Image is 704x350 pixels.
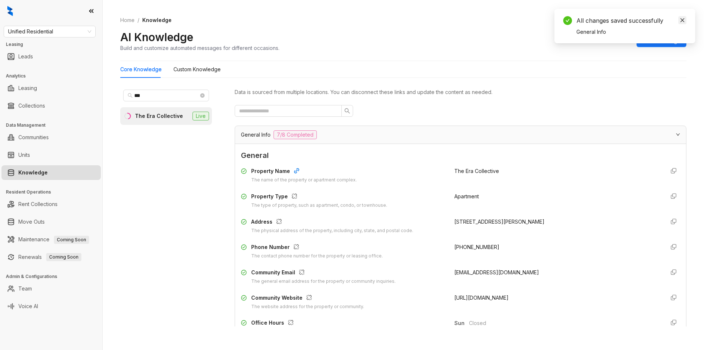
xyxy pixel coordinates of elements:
[251,227,413,234] div: The physical address of the property, including city, state, and postal code.
[200,93,205,98] span: close-circle
[120,30,193,44] h2: AI Knowledge
[192,112,209,120] span: Live
[251,278,396,285] div: The general email address for the property or community inquiries.
[1,250,101,264] li: Renewals
[251,253,383,260] div: The contact phone number for the property or leasing office.
[18,214,45,229] a: Move Outs
[235,126,686,144] div: General Info7/8 Completed
[1,232,101,247] li: Maintenance
[274,130,317,139] span: 7/8 Completed
[241,131,271,139] span: General Info
[235,88,686,96] div: Data is sourced from multiple locations. You can disconnect these links and update the content as...
[251,294,364,303] div: Community Website
[251,202,387,209] div: The type of property, such as apartment, condo, or townhouse.
[6,122,102,129] h3: Data Management
[18,299,38,314] a: Voice AI
[1,148,101,162] li: Units
[18,130,49,145] a: Communities
[128,93,133,98] span: search
[469,319,659,327] span: Closed
[54,236,89,244] span: Coming Soon
[576,28,686,36] div: General Info
[142,17,172,23] span: Knowledge
[251,268,396,278] div: Community Email
[18,250,81,264] a: RenewalsComing Soon
[251,218,413,227] div: Address
[135,112,183,120] div: The Era Collective
[344,108,350,114] span: search
[576,16,686,25] div: All changes saved successfully
[454,319,469,327] span: Sun
[1,165,101,180] li: Knowledge
[7,6,13,16] img: logo
[251,192,387,202] div: Property Type
[46,253,81,261] span: Coming Soon
[241,150,680,161] span: General
[6,273,102,280] h3: Admin & Configurations
[1,130,101,145] li: Communities
[6,73,102,79] h3: Analytics
[251,243,383,253] div: Phone Number
[1,81,101,95] li: Leasing
[120,65,162,73] div: Core Knowledge
[1,214,101,229] li: Move Outs
[119,16,136,24] a: Home
[6,189,102,195] h3: Resident Operations
[454,218,659,226] div: [STREET_ADDRESS][PERSON_NAME]
[18,165,48,180] a: Knowledge
[563,16,572,25] span: check-circle
[251,303,364,310] div: The website address for the property or community.
[137,16,139,24] li: /
[18,281,32,296] a: Team
[454,193,479,199] span: Apartment
[676,132,680,137] span: expanded
[6,41,102,48] h3: Leasing
[1,98,101,113] li: Collections
[251,177,357,184] div: The name of the property or apartment complex.
[18,197,58,212] a: Rent Collections
[18,49,33,64] a: Leads
[454,168,499,174] span: The Era Collective
[454,269,539,275] span: [EMAIL_ADDRESS][DOMAIN_NAME]
[120,44,279,52] div: Build and customize automated messages for different occasions.
[680,18,685,23] span: close
[8,26,91,37] span: Unified Residential
[678,16,686,24] a: Close
[1,281,101,296] li: Team
[454,295,509,301] span: [URL][DOMAIN_NAME]
[173,65,221,73] div: Custom Knowledge
[18,81,37,95] a: Leasing
[1,299,101,314] li: Voice AI
[18,98,45,113] a: Collections
[251,319,400,328] div: Office Hours
[18,148,30,162] a: Units
[251,167,357,177] div: Property Name
[1,197,101,212] li: Rent Collections
[454,244,499,250] span: [PHONE_NUMBER]
[1,49,101,64] li: Leads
